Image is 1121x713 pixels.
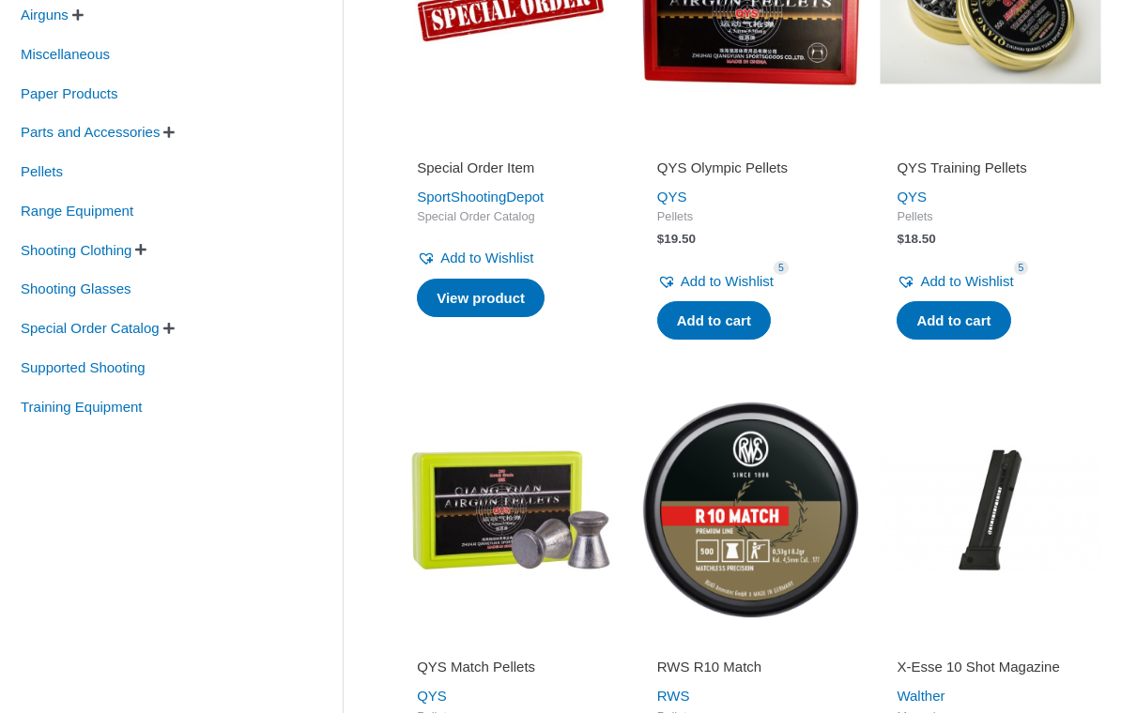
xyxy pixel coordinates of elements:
span: Training Equipment [19,391,145,423]
a: Add to Wishlist [417,245,533,271]
a: QYS Olympic Pellets [657,159,845,184]
bdi: 19.50 [657,232,696,246]
span: $ [897,232,904,246]
iframe: Customer reviews powered by Trustpilot [417,631,605,654]
a: Training Equipment [19,397,145,413]
h2: Special Order Item [417,159,605,177]
a: Parts and Accessories [19,123,161,139]
iframe: Customer reviews powered by Trustpilot [417,132,605,155]
a: Walther [897,688,944,704]
a: Add to cart: “QYS Training Pellets” [897,301,1010,341]
a: QYS [417,688,447,704]
iframe: Customer reviews powered by Trustpilot [897,132,1084,155]
span: $ [657,232,665,246]
a: QYS [657,189,687,205]
span: Parts and Accessories [19,116,161,148]
a: Airguns [19,6,70,22]
a: QYS Match Pellets [417,658,605,683]
img: RWS R10 Match [640,399,862,620]
h2: RWS R10 Match [657,658,845,676]
span: Special Order Catalog [417,209,605,225]
a: Add to Wishlist [897,268,1013,295]
span: Pellets [19,156,65,188]
iframe: Customer reviews powered by Trustpilot [657,631,845,654]
span:  [163,126,175,139]
span:  [135,243,146,256]
a: RWS R10 Match [657,658,845,683]
span: Shooting Glasses [19,273,133,305]
a: Shooting Clothing [19,240,133,256]
span: 5 [774,261,789,275]
a: Add to Wishlist [657,268,774,295]
iframe: Customer reviews powered by Trustpilot [897,631,1084,654]
span: Special Order Catalog [19,312,161,344]
iframe: Customer reviews powered by Trustpilot [657,132,845,155]
h2: QYS Match Pellets [417,658,605,676]
a: Add to cart: “QYS Olympic Pellets” [657,301,771,341]
a: Pellets [19,162,65,178]
a: X-Esse 10 Shot Magazine [897,658,1084,683]
a: Paper Products [19,83,119,99]
h2: QYS Training Pellets [897,159,1084,177]
span: 5 [1014,261,1029,275]
a: Supported Shooting [19,358,147,374]
span: Add to Wishlist [440,250,533,265]
a: Shooting Glasses [19,280,133,296]
a: SportShootingDepot [417,189,544,205]
span: Pellets [897,209,1084,225]
a: Special Order Item [417,159,605,184]
span: Range Equipment [19,195,135,227]
span: Add to Wishlist [681,273,774,289]
span: Supported Shooting [19,352,147,384]
span: Add to Wishlist [920,273,1013,289]
span: Miscellaneous [19,38,112,70]
h2: X-Esse 10 Shot Magazine [897,658,1084,676]
span: Paper Products [19,78,119,110]
span: Shooting Clothing [19,235,133,266]
img: X-Esse 10 Shot Magazine [880,399,1101,620]
a: Range Equipment [19,202,135,218]
a: QYS Training Pellets [897,159,1084,184]
a: Special Order Catalog [19,319,161,335]
span:  [72,8,84,22]
span:  [163,322,175,335]
a: RWS [657,688,690,704]
a: QYS [897,189,927,205]
h2: QYS Olympic Pellets [657,159,845,177]
span: Pellets [657,209,845,225]
a: Miscellaneous [19,45,112,61]
bdi: 18.50 [897,232,935,246]
img: QYS Match Pellets [400,399,622,620]
a: Read more about “Special Order Item” [417,279,545,318]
